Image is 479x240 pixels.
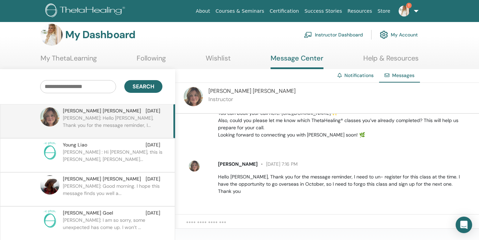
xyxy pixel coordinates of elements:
[406,3,412,8] span: 1
[40,141,59,161] img: no-photo.png
[392,72,414,78] span: Messages
[63,114,162,135] p: [PERSON_NAME]: Hello [PERSON_NAME], Thank you for the message reminder, I...
[184,87,203,106] img: default.jpg
[218,161,258,167] span: [PERSON_NAME]
[304,32,312,38] img: chalkboard-teacher.svg
[380,29,388,41] img: cog.svg
[146,107,160,114] span: [DATE]
[208,87,296,95] span: [PERSON_NAME] [PERSON_NAME]
[213,5,267,18] a: Courses & Seminars
[193,5,213,18] a: About
[63,107,141,114] span: [PERSON_NAME] [PERSON_NAME]
[40,209,59,229] img: no-photo.png
[63,141,87,149] span: Young Liao
[124,80,162,93] button: Search
[271,54,323,69] a: Message Center
[65,29,135,41] h3: My Dashboard
[41,54,97,67] a: My ThetaLearning
[267,5,301,18] a: Certification
[399,6,410,17] img: default.jpg
[363,54,419,67] a: Help & Resources
[146,175,160,183] span: [DATE]
[375,5,393,18] a: Store
[40,107,59,127] img: default.jpg
[208,95,296,103] p: Instructor
[344,72,374,78] a: Notifications
[345,5,375,18] a: Resources
[380,27,418,42] a: My Account
[302,5,345,18] a: Success Stories
[137,54,166,67] a: Following
[146,209,160,217] span: [DATE]
[41,24,62,46] img: default.jpg
[45,3,127,19] img: logo.png
[189,161,200,172] img: default.jpg
[304,27,363,42] a: Instructor Dashboard
[63,183,162,203] p: [PERSON_NAME]: Good morning. I hope this message finds you well a...
[218,173,471,195] p: Hello [PERSON_NAME], Thank you for the message reminder, I need to un- register for this class at...
[63,149,162,169] p: [PERSON_NAME] : Hi [PERSON_NAME], this is [PERSON_NAME], [PERSON_NAME]...
[63,217,162,237] p: [PERSON_NAME]: I am so sorry, some unexpected has come up. I won’t ...
[133,83,154,90] span: Search
[206,54,231,67] a: Wishlist
[63,175,141,183] span: [PERSON_NAME] [PERSON_NAME]
[40,175,59,195] img: default.jpg
[456,217,472,233] div: Open Intercom Messenger
[146,141,160,149] span: [DATE]
[63,209,113,217] span: [PERSON_NAME] Goel
[258,161,298,167] span: [DATE] 7:16 PM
